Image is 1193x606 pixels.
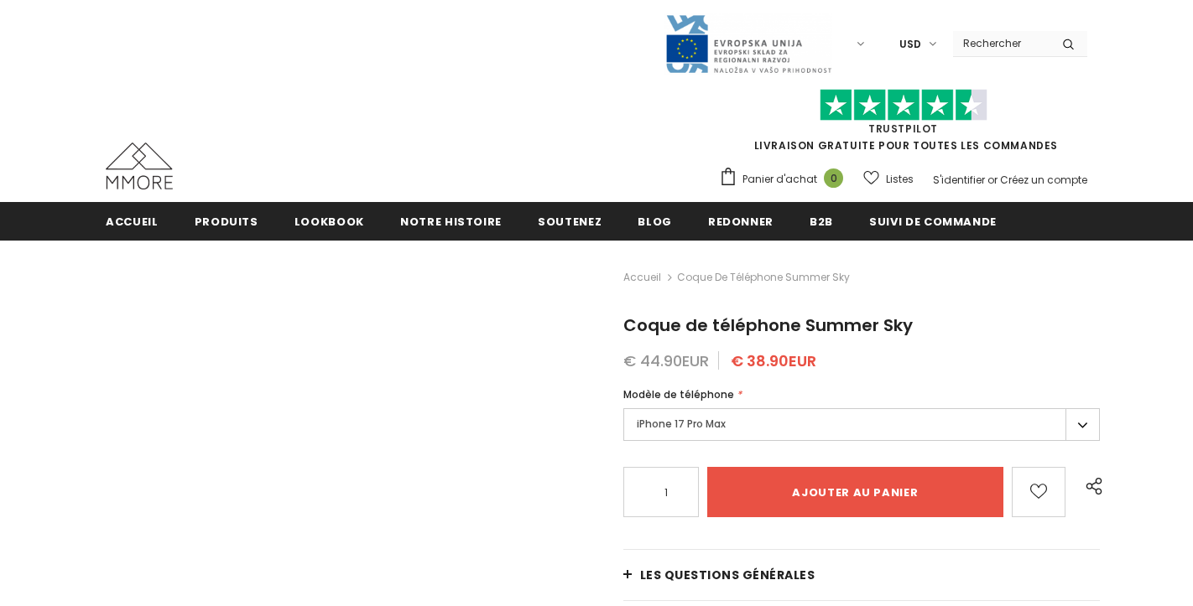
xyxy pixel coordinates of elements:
[708,202,774,240] a: Redonner
[106,214,159,230] span: Accueil
[106,202,159,240] a: Accueil
[640,567,815,583] span: Les questions générales
[707,467,1004,517] input: Ajouter au panier
[195,202,258,240] a: Produits
[742,171,817,188] span: Panier d'achat
[708,214,774,230] span: Redonner
[731,350,816,371] span: € 38.90EUR
[664,36,832,50] a: Javni Razpis
[294,202,364,240] a: Lookbook
[719,167,852,192] a: Panier d'achat 0
[400,202,502,240] a: Notre histoire
[623,550,1100,600] a: Les questions générales
[810,214,833,230] span: B2B
[953,31,1050,55] input: Search Site
[623,313,913,337] span: Coque de téléphone Summer Sky
[824,168,843,188] span: 0
[677,267,850,287] span: Coque de téléphone Summer Sky
[869,202,997,240] a: Suivi de commande
[987,173,998,187] span: or
[623,350,709,371] span: € 44.90EUR
[623,408,1100,441] label: iPhone 17 Pro Max
[719,96,1087,153] span: LIVRAISON GRATUITE POUR TOUTES LES COMMANDES
[820,89,987,122] img: Faites confiance aux étoiles pilotes
[538,214,602,230] span: soutenez
[810,202,833,240] a: B2B
[623,387,734,401] span: Modèle de téléphone
[638,202,672,240] a: Blog
[868,122,938,136] a: TrustPilot
[638,214,672,230] span: Blog
[899,36,921,53] span: USD
[933,173,985,187] a: S'identifier
[294,214,364,230] span: Lookbook
[664,13,832,75] img: Javni Razpis
[863,164,914,194] a: Listes
[195,214,258,230] span: Produits
[869,214,997,230] span: Suivi de commande
[1000,173,1087,187] a: Créez un compte
[538,202,602,240] a: soutenez
[400,214,502,230] span: Notre histoire
[106,142,173,189] img: Cas MMORE
[886,171,914,188] span: Listes
[623,267,661,287] a: Accueil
